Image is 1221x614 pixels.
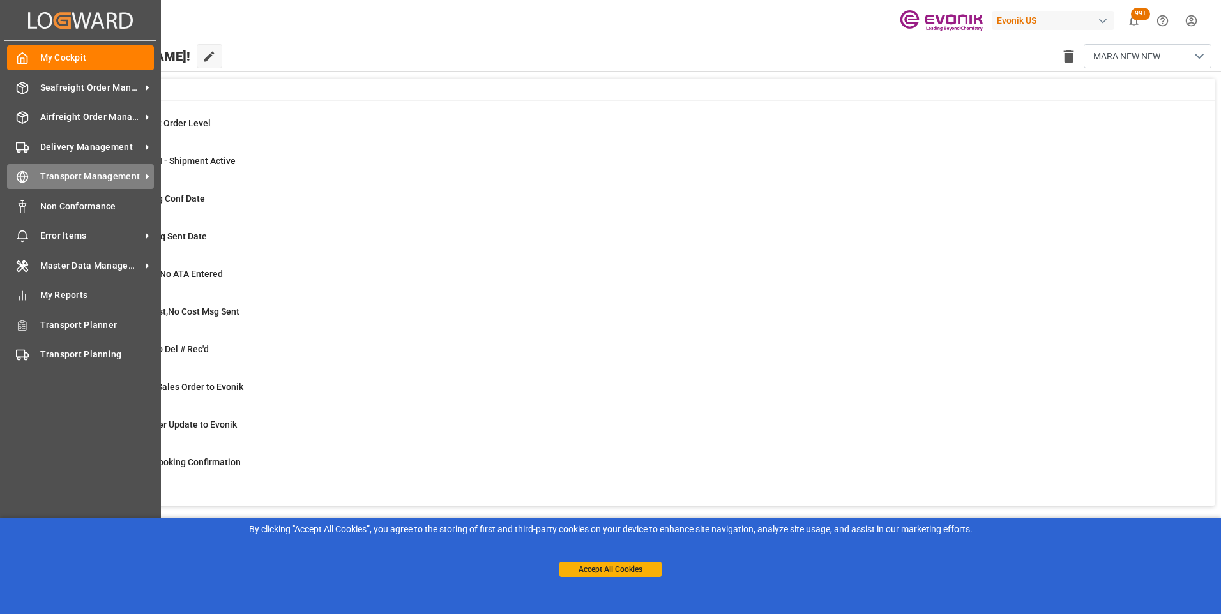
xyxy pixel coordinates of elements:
a: 0Deactivated EDI - Shipment ActiveShipment [66,154,1199,181]
button: Accept All Cookies [559,562,662,577]
span: Transport Management [40,170,141,183]
a: Non Conformance [7,193,154,218]
button: Help Center [1148,6,1177,35]
span: MARA NEW NEW [1093,50,1160,63]
a: 0Error Sales Order Update to EvonikShipment [66,418,1199,445]
span: 99+ [1131,8,1150,20]
button: show 100 new notifications [1119,6,1148,35]
span: Seafreight Order Management [40,81,141,94]
span: Airfreight Order Management [40,110,141,124]
img: Evonik-brand-mark-Deep-Purple-RGB.jpeg_1700498283.jpeg [900,10,983,32]
span: Master Data Management [40,259,141,273]
span: Transport Planning [40,348,155,361]
span: My Cockpit [40,51,155,64]
span: Error Sales Order Update to Evonik [98,419,237,430]
span: ABS: Missing Booking Confirmation [98,457,241,467]
a: 1Pending Bkg Request sent to ABS [66,493,1199,520]
a: 22ETA > 10 Days , No ATA EnteredShipment [66,267,1199,294]
a: Transport Planning [7,342,154,367]
a: 0Error on Initial Sales Order to EvonikShipment [66,380,1199,407]
span: ETD>3 Days Past,No Cost Msg Sent [98,306,239,317]
span: My Reports [40,288,155,302]
a: Transport Planner [7,312,154,337]
a: My Reports [7,283,154,308]
span: Deactivated EDI - Shipment Active [98,156,236,166]
span: Hello [PERSON_NAME]! [53,44,190,68]
a: 7ABS: No Bkg Req Sent DateShipment [66,230,1199,257]
a: 0MOT Missing at Order LevelSales Order-IVPO [66,117,1199,144]
span: Pending Bkg Request sent to ABS [98,495,233,505]
span: Error on Initial Sales Order to Evonik [98,382,243,392]
span: Error Items [40,229,141,243]
span: Non Conformance [40,200,155,213]
div: By clicking "Accept All Cookies”, you agree to the storing of first and third-party cookies on yo... [9,523,1212,536]
a: 23ABS: No Init Bkg Conf DateShipment [66,192,1199,219]
a: 40ETD>3 Days Past,No Cost Msg SentShipment [66,305,1199,332]
span: Delivery Management [40,140,141,154]
div: Evonik US [992,11,1114,30]
a: 11ETD < 3 Days,No Del # Rec'dShipment [66,343,1199,370]
button: open menu [1084,44,1211,68]
span: Transport Planner [40,318,155,332]
a: 33ABS: Missing Booking ConfirmationShipment [66,456,1199,483]
a: My Cockpit [7,45,154,70]
button: Evonik US [992,8,1119,33]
